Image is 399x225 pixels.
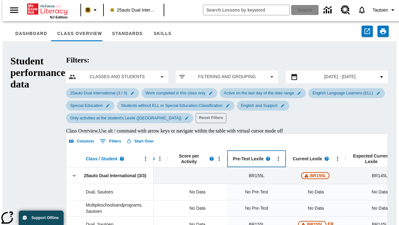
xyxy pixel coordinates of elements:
[308,170,329,181] span: BR155L
[214,154,224,163] button: Open Menu
[186,186,209,198] div: No Data, Dual, Sautoes
[178,73,276,81] button: Apply filters menu item
[378,73,385,81] svg: Collapse Date Range Filter
[372,172,388,179] span: Beginning reader 145 Lexile, 25auto Dual International (3/3)
[142,88,217,98] div: Edit Work completed in this class only filter selected submenu item
[233,156,264,162] span: Pre-Test Lexile
[333,154,342,163] button: Open Menu
[263,154,273,163] button: Read more about Pre-Test Lexile
[354,2,370,18] a: Notifications
[377,26,389,37] button: Print
[86,189,113,195] span: Dual, Sautoes
[66,101,114,111] div: Edit Special Education filter selected submenu item
[308,205,324,212] span: No Data
[86,202,150,214] span: Multipleschoolsandprograms, Sautoen
[203,5,289,15] input: search field
[66,88,139,98] div: Edit 25auto Dual International (3 / 3) filter selected submenu item
[286,200,345,216] div: No Data, Multipleschoolsandprograms, Sautoen
[31,216,59,220] span: Support Offline
[349,153,394,164] span: Expected Current Lexile
[83,4,101,16] button: Boost Class color is peach. Change class color
[68,137,96,146] button: Select columns
[117,103,226,108] span: Students without ELL or Special Education Classification
[66,113,193,123] div: Edit Only activities at the student's Lexile (Reading) filter selected submenu item
[155,154,165,163] button: Open Menu
[52,26,107,41] button: Class Overview
[362,26,373,37] button: Export to CSV
[19,211,64,225] button: Support Offline
[220,91,298,95] span: Active on the last day of the date range
[288,73,385,81] button: Select the date range menu item
[66,91,131,95] span: 25auto Dual International (3 / 3)
[50,15,68,19] span: NJ Edition
[245,189,268,195] span: No Pre-Test, Dual, Sautoes
[81,73,153,80] span: Classes and Students
[71,172,77,179] svg: Click here to collapse the class row
[107,26,148,41] button: Standards
[370,4,399,16] button: Profile/Settings
[245,205,268,212] span: No Pre-Test, Multipleschoolsandprograms, Sautoen
[66,128,388,134] div: Class Overview , Use alt / command with arrow keys or navigate within the table with virtual curs...
[171,153,207,164] span: Score per Activity
[69,73,166,81] button: Select classes and students menu item
[337,2,354,18] a: Resource Center, Will open in new tab
[249,172,265,179] span: Beginning reader 155 Lexile, 25auto Dual International (3/3)
[125,137,156,146] button: Start Over
[98,136,123,146] button: Show filters
[293,156,322,162] span: Current Lexile
[117,154,127,163] button: Read more about Class / Student
[142,91,209,95] span: Work completed in this class only
[70,171,79,180] button: Click here to collapse the class row
[66,56,388,64] h2: Filters:
[309,91,377,95] span: English Language Learners (ELL)
[237,101,289,111] div: Edit English and Support filter selected submenu item
[191,73,263,80] span: Filtering and Grouping
[66,103,106,108] span: Special Education
[372,189,388,195] span: No Data, Dual, Sautoes
[86,156,117,162] span: Class / Student
[220,88,306,98] div: Edit Active on the last day of the date range filter selected submenu item
[141,154,150,163] button: Open Menu
[66,116,185,120] span: Only activities at the student's Lexile ([GEOGRAPHIC_DATA])
[324,73,356,80] span: [DATE] - [DATE]
[186,202,209,214] div: No Data, Multipleschoolsandprograms, Sautoen
[274,154,283,163] button: Pre-Test Lexile, Open Menu,
[86,6,89,14] span: B
[117,101,234,111] div: Edit Students without ELL or Special Education Classification filter selected submenu item
[322,154,331,163] button: Read more about Current Lexile
[207,154,216,163] button: Read more about Score per Activity
[84,172,146,179] span: 25auto Dual International (3/3)
[27,2,68,19] div: Home
[308,88,385,98] div: Edit English Language Learners (ELL) filter selected submenu item
[5,1,23,19] button: Open side menu
[286,184,345,200] div: No Data, Dual, Sautoes
[373,7,388,13] span: Tautoen
[237,103,281,108] span: English and Support
[227,150,286,167] div: Pre-Test Lexile
[111,7,157,13] span: 25auto Dual International
[308,189,324,195] span: No Data
[320,2,337,19] a: Data Center
[10,26,52,41] button: Dashboard
[148,26,178,41] button: Skills
[372,205,388,212] span: No Data, Multipleschoolsandprograms, Sautoen
[286,167,345,184] div: Beginning reader 155 Lexile, Below expected, 25auto Dual International (3/3)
